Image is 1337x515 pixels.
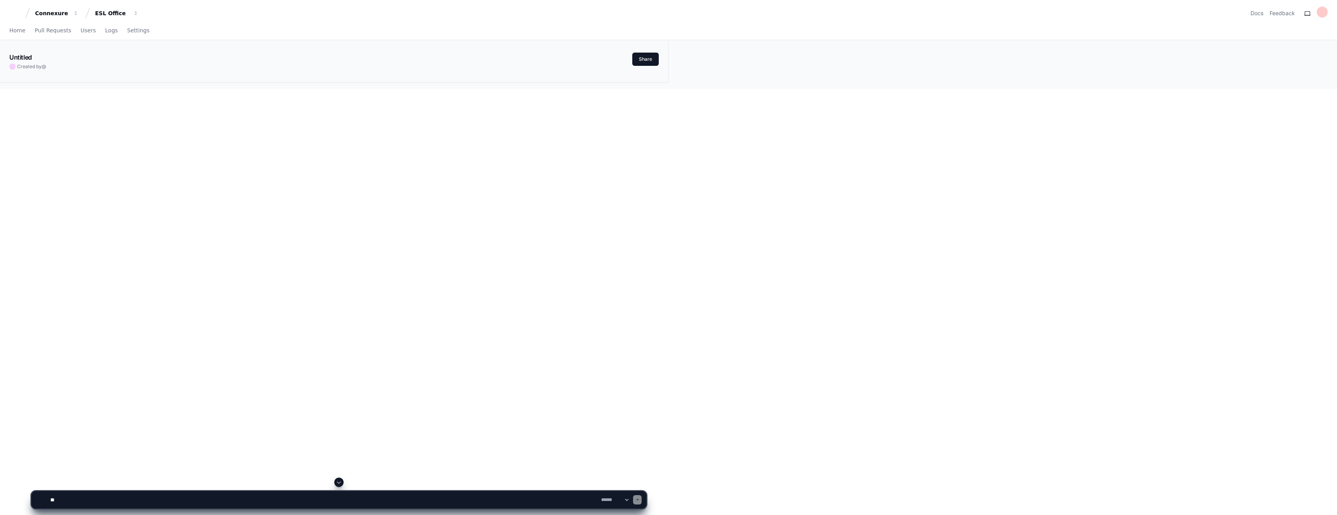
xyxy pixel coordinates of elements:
a: Docs [1251,9,1263,17]
button: Connexure [32,6,82,20]
h1: Untitled [9,53,32,62]
button: Share [632,53,659,66]
span: Users [81,28,96,33]
div: ESL Office [95,9,129,17]
div: Connexure [35,9,69,17]
span: Logs [105,28,118,33]
a: Settings [127,22,149,40]
a: Home [9,22,25,40]
span: @ [42,63,46,69]
a: Logs [105,22,118,40]
span: Pull Requests [35,28,71,33]
span: Home [9,28,25,33]
button: ESL Office [92,6,142,20]
a: Users [81,22,96,40]
span: Settings [127,28,149,33]
a: Pull Requests [35,22,71,40]
button: Feedback [1270,9,1295,17]
span: Created by [17,63,46,70]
